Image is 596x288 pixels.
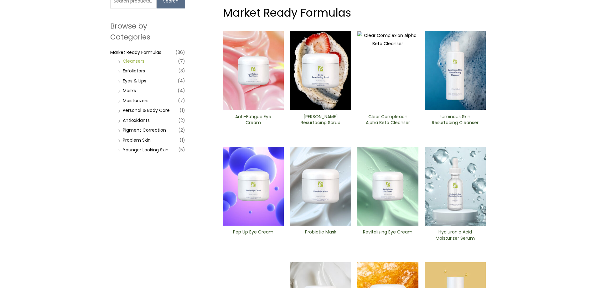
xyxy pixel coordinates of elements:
a: [PERSON_NAME] Resurfacing Scrub [295,114,346,128]
img: Probiotic Mask [290,147,351,226]
img: Clear Complexion Alpha Beta ​Cleanser [357,31,418,110]
img: Revitalizing ​Eye Cream [357,147,418,226]
a: Younger Looking Skin [123,147,168,153]
img: Luminous Skin Resurfacing ​Cleanser [425,31,486,110]
span: (7) [178,96,185,105]
a: Problem Skin [123,137,151,143]
a: Revitalizing ​Eye Cream [363,229,413,243]
a: Market Ready Formulas [110,49,161,55]
h2: Probiotic Mask [295,229,346,241]
a: Probiotic Mask [295,229,346,243]
a: Pep Up Eye Cream [228,229,278,243]
h2: Clear Complexion Alpha Beta ​Cleanser [363,114,413,126]
h2: Revitalizing ​Eye Cream [363,229,413,241]
a: Anti-Fatigue Eye Cream [228,114,278,128]
span: (36) [175,48,185,57]
a: Personal & Body Care [123,107,170,113]
h2: Hyaluronic Acid Moisturizer Serum [430,229,480,241]
a: Clear Complexion Alpha Beta ​Cleanser [363,114,413,128]
h2: [PERSON_NAME] Resurfacing Scrub [295,114,346,126]
a: Luminous Skin Resurfacing ​Cleanser [430,114,480,128]
span: (2) [178,116,185,125]
a: PIgment Correction [123,127,166,133]
h1: Market Ready Formulas [223,5,486,20]
a: Antioxidants [123,117,150,123]
span: (7) [178,57,185,65]
span: (2) [178,126,185,134]
img: Berry Resurfacing Scrub [290,31,351,110]
img: Anti Fatigue Eye Cream [223,31,284,110]
span: (4) [178,76,185,85]
a: Cleansers [123,58,144,64]
a: Hyaluronic Acid Moisturizer Serum [430,229,480,243]
span: (3) [178,66,185,75]
h2: Luminous Skin Resurfacing ​Cleanser [430,114,480,126]
a: Eyes & Lips [123,78,146,84]
img: Hyaluronic moisturizer Serum [425,147,486,226]
h2: Anti-Fatigue Eye Cream [228,114,278,126]
span: (4) [178,86,185,95]
span: (1) [179,106,185,115]
a: Moisturizers [123,97,148,104]
a: Masks [123,87,136,94]
span: (1) [179,136,185,144]
h2: Pep Up Eye Cream [228,229,278,241]
span: (5) [178,145,185,154]
a: Exfoliators [123,68,145,74]
img: Pep Up Eye Cream [223,147,284,226]
h2: Browse by Categories [110,21,185,42]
